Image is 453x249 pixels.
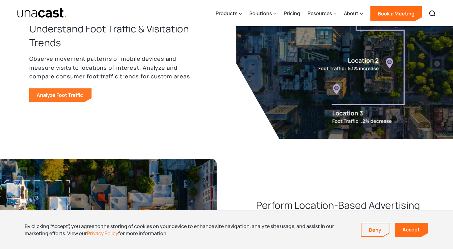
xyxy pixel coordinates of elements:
[429,10,436,17] img: Search icon
[395,223,428,237] a: Accept
[249,10,272,17] div: Solutions
[308,10,332,17] div: Resources
[25,223,352,237] div: By clicking “Accept”, you agree to the storing of cookies on your device to enhance site navigati...
[370,6,422,21] a: Book a Meeting
[87,230,118,237] a: Privacy Policy
[284,1,300,26] a: Pricing
[216,10,237,17] div: Products
[361,223,390,236] a: Deny
[256,198,420,212] h3: Perform Location-Based Advertising
[249,1,276,26] div: Solutions
[216,1,242,26] div: Products
[29,88,92,102] a: Analyze Foot Traffic
[17,8,67,19] a: home
[17,8,67,19] img: Unacast text logo
[29,22,197,49] h3: Understand Foot Traffic & Visitation Trends
[29,54,197,81] p: Observe movement patterns of mobile devices and measure visits to locations of interest. Analyze ...
[308,1,337,26] div: Resources
[344,1,363,26] div: About
[344,10,358,17] div: About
